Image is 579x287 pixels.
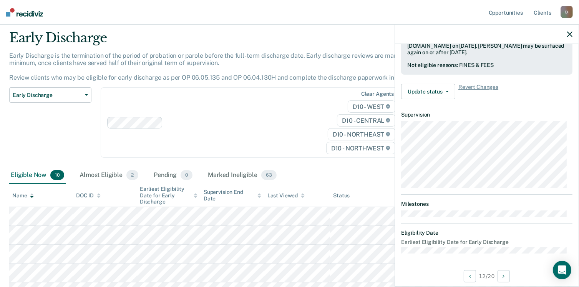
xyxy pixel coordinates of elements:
span: Revert Changes [458,84,498,99]
div: DOC ID [76,192,101,199]
div: 12 / 20 [395,266,579,286]
span: D10 - NORTHWEST [326,142,395,154]
span: 0 [181,170,192,180]
div: Marked ineligible by [EMAIL_ADDRESS][US_STATE][DOMAIN_NAME] on [DATE]. [PERSON_NAME] may be surfa... [407,36,566,55]
span: D10 - NORTHEAST [328,128,395,140]
div: Marked Ineligible [206,167,278,184]
span: 10 [50,170,64,180]
span: 63 [261,170,277,180]
button: Previous Opportunity [464,270,476,282]
div: Pending [152,167,194,184]
button: Next Opportunity [498,270,510,282]
dt: Milestones [401,201,572,207]
span: D10 - WEST [348,100,395,113]
div: Name [12,192,34,199]
div: Not eligible reasons: FINES & FEES [407,62,566,68]
div: Status [333,192,350,199]
p: Early Discharge is the termination of the period of probation or parole before the full-term disc... [9,52,422,82]
button: Update status [401,84,455,99]
dt: Eligibility Date [401,230,572,236]
dt: Earliest Eligibility Date for Early Discharge [401,239,572,245]
span: Early Discharge [13,92,82,98]
div: Supervision End Date [204,189,261,202]
div: Almost Eligible [78,167,140,184]
span: D10 - CENTRAL [337,114,395,127]
div: D [561,6,573,18]
div: Earliest Eligibility Date for Early Discharge [140,186,197,205]
div: Early Discharge [9,30,443,52]
div: Open Intercom Messenger [553,261,571,279]
div: Clear agents [361,91,394,97]
div: Last Viewed [267,192,305,199]
img: Recidiviz [6,8,43,17]
div: Eligible Now [9,167,66,184]
dt: Supervision [401,112,572,118]
span: 2 [126,170,138,180]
